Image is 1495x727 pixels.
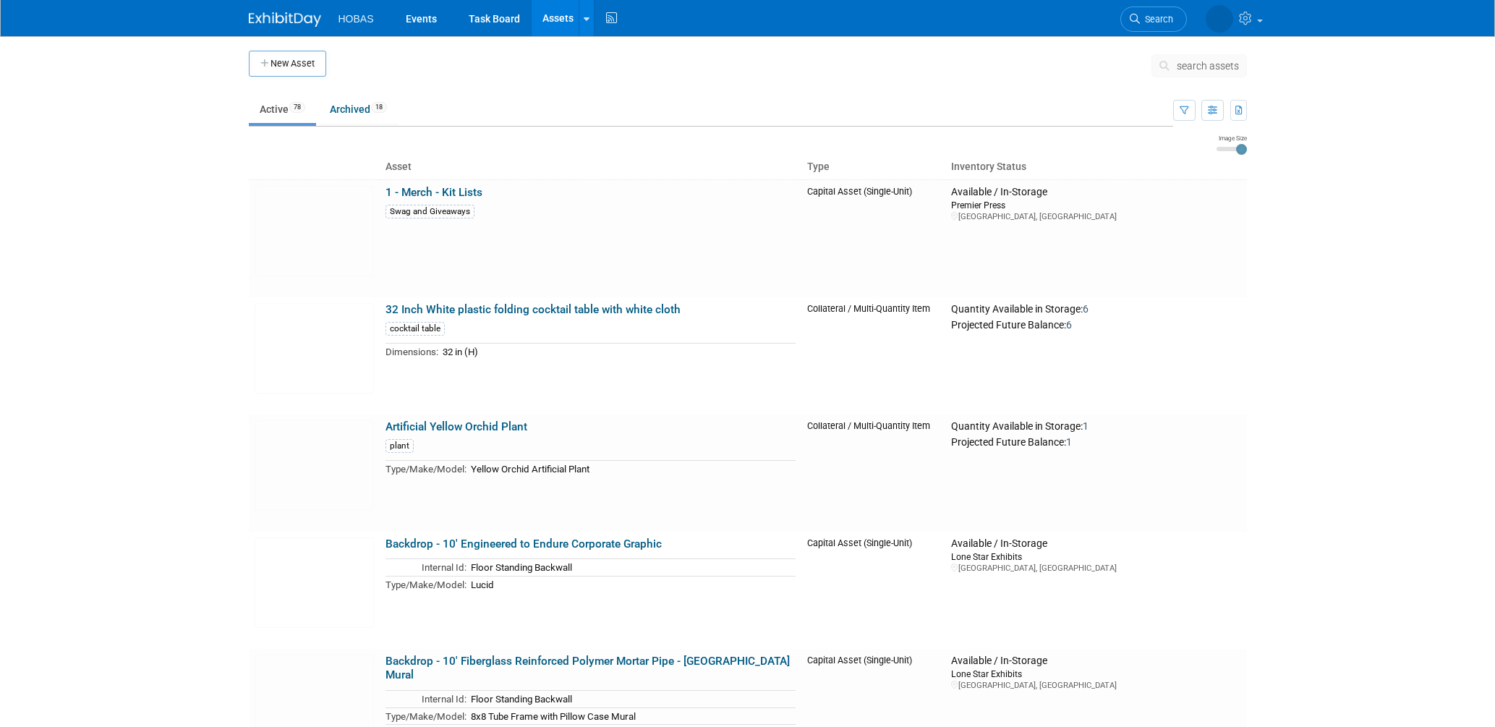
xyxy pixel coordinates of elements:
[951,563,1240,574] div: [GEOGRAPHIC_DATA], [GEOGRAPHIC_DATA]
[386,186,482,199] a: 1 - Merch - Kit Lists
[951,420,1240,433] div: Quantity Available in Storage:
[386,420,527,433] a: Artificial Yellow Orchid Plant
[1066,436,1072,448] span: 1
[386,461,467,477] td: Type/Make/Model:
[951,303,1240,316] div: Quantity Available in Storage:
[386,322,445,336] div: cocktail table
[386,690,467,707] td: Internal Id:
[386,439,414,453] div: plant
[386,576,467,592] td: Type/Make/Model:
[386,559,467,577] td: Internal Id:
[289,102,305,113] span: 78
[801,155,946,179] th: Type
[1140,14,1173,25] span: Search
[386,537,662,550] a: Backdrop - 10' Engineered to Endure Corporate Graphic
[951,433,1240,449] div: Projected Future Balance:
[319,95,398,123] a: Archived18
[467,707,796,725] td: 8x8 Tube Frame with Pillow Case Mural
[249,51,326,77] button: New Asset
[386,303,681,316] a: 32 Inch White plastic folding cocktail table with white cloth
[951,316,1240,332] div: Projected Future Balance:
[1151,54,1247,77] button: search assets
[951,680,1240,691] div: [GEOGRAPHIC_DATA], [GEOGRAPHIC_DATA]
[1177,60,1239,72] span: search assets
[1066,319,1072,331] span: 6
[371,102,387,113] span: 18
[386,707,467,725] td: Type/Make/Model:
[467,690,796,707] td: Floor Standing Backwall
[338,13,374,25] span: HOBAS
[443,347,478,357] span: 32 in (H)
[801,179,946,297] td: Capital Asset (Single-Unit)
[951,199,1240,211] div: Premier Press
[386,344,438,360] td: Dimensions:
[386,205,474,218] div: Swag and Giveaways
[951,655,1240,668] div: Available / In-Storage
[951,537,1240,550] div: Available / In-Storage
[951,550,1240,563] div: Lone Star Exhibits
[249,12,321,27] img: ExhibitDay
[467,461,796,477] td: Yellow Orchid Artificial Plant
[801,414,946,532] td: Collateral / Multi-Quantity Item
[1120,7,1187,32] a: Search
[1206,5,1233,33] img: Lia Chowdhury
[249,95,316,123] a: Active78
[951,668,1240,680] div: Lone Star Exhibits
[1083,303,1089,315] span: 6
[951,186,1240,199] div: Available / In-Storage
[467,576,796,592] td: Lucid
[467,559,796,577] td: Floor Standing Backwall
[1083,420,1089,432] span: 1
[801,297,946,414] td: Collateral / Multi-Quantity Item
[801,532,946,649] td: Capital Asset (Single-Unit)
[380,155,801,179] th: Asset
[386,655,790,682] a: Backdrop - 10' Fiberglass Reinforced Polymer Mortar Pipe - [GEOGRAPHIC_DATA] Mural
[1217,134,1247,143] div: Image Size
[951,211,1240,222] div: [GEOGRAPHIC_DATA], [GEOGRAPHIC_DATA]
